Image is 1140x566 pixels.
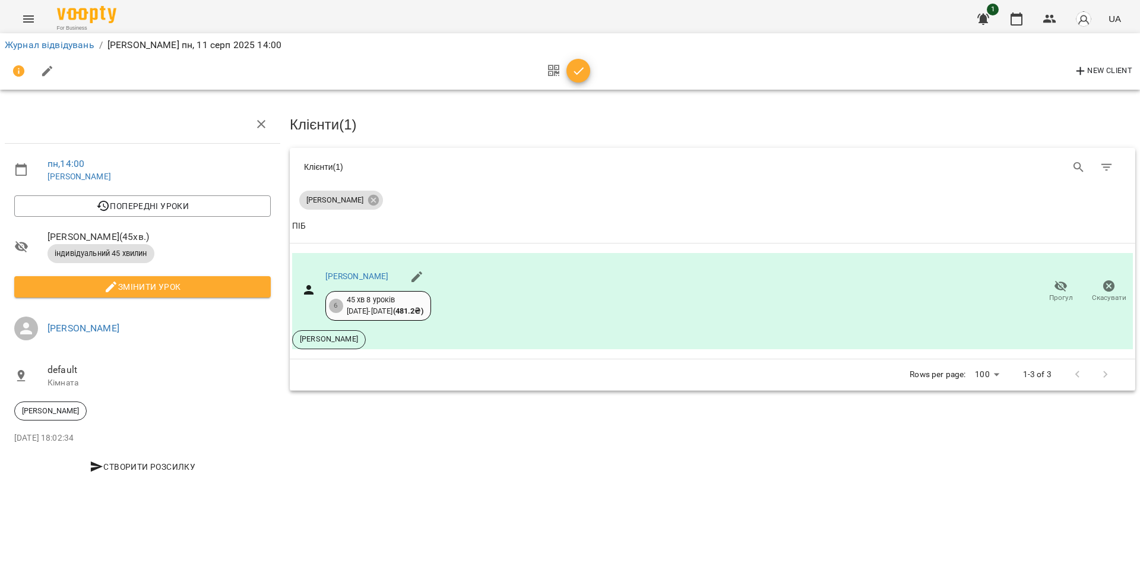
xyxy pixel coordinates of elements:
span: [PERSON_NAME] [299,195,370,205]
span: default [47,363,271,377]
div: Sort [292,219,306,233]
div: 6 [329,299,343,313]
b: ( 481.2 ₴ ) [393,306,423,315]
span: Змінити урок [24,280,261,294]
span: [PERSON_NAME] [15,406,86,416]
div: 100 [970,366,1003,383]
button: Попередні уроки [14,195,271,217]
a: [PERSON_NAME] [47,172,111,181]
button: Search [1065,153,1093,182]
div: [PERSON_NAME] [14,401,87,420]
button: Фільтр [1092,153,1121,182]
span: UA [1109,12,1121,25]
span: Створити розсилку [19,460,266,474]
button: Menu [14,5,43,33]
span: індивідуальний 45 хвилин [47,248,154,259]
div: Клієнти ( 1 ) [304,161,704,173]
h3: Клієнти ( 1 ) [290,117,1135,132]
span: Скасувати [1092,293,1126,303]
p: Rows per page: [910,369,965,381]
div: ПІБ [292,219,306,233]
span: For Business [57,24,116,32]
button: New Client [1071,62,1135,81]
button: Прогул [1037,275,1085,308]
span: Попередні уроки [24,199,261,213]
a: Журнал відвідувань [5,39,94,50]
a: [PERSON_NAME] [325,271,389,281]
a: [PERSON_NAME] [47,322,119,334]
button: UA [1104,8,1126,30]
div: Table Toolbar [290,148,1135,186]
p: [PERSON_NAME] пн, 11 серп 2025 14:00 [107,38,281,52]
img: Voopty Logo [57,6,116,23]
span: ПІБ [292,219,1133,233]
button: Змінити урок [14,276,271,298]
span: Прогул [1049,293,1073,303]
span: [PERSON_NAME] ( 45 хв. ) [47,230,271,244]
div: [PERSON_NAME] [299,191,383,210]
p: 1-3 of 3 [1023,369,1052,381]
p: [DATE] 18:02:34 [14,432,271,444]
li: / [99,38,103,52]
button: Скасувати [1085,275,1133,308]
nav: breadcrumb [5,38,1135,52]
a: пн , 14:00 [47,158,84,169]
p: Кімната [47,377,271,389]
div: 45 хв 8 уроків [DATE] - [DATE] [347,295,423,317]
span: New Client [1073,64,1132,78]
span: 1 [987,4,999,15]
img: avatar_s.png [1075,11,1092,27]
span: [PERSON_NAME] [293,334,365,344]
button: Створити розсилку [14,456,271,478]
